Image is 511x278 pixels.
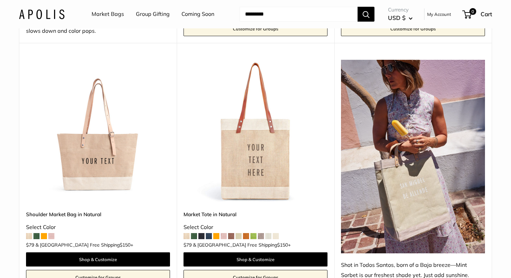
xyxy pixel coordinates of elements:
span: & [GEOGRAPHIC_DATA] Free Shipping + [193,243,291,247]
img: description_Make it yours with custom printed text. [184,60,327,204]
a: Coming Soon [181,9,214,19]
a: description_Make it yours with custom printed text.description_The Original Market bag in its 4 n... [184,60,327,204]
span: & [GEOGRAPHIC_DATA] Free Shipping + [35,243,133,247]
a: Group Gifting [136,9,170,19]
span: USD $ [388,14,406,21]
span: $150 [120,242,130,248]
a: Shop & Customize [184,252,327,267]
a: Shop & Customize [26,252,170,267]
img: Shoulder Market Bag in Natural [26,60,170,204]
a: Market Bags [92,9,124,19]
a: Shoulder Market Bag in Natural [26,210,170,218]
a: Customize for Groups [184,21,327,36]
a: My Account [427,10,451,18]
a: Market Tote in Natural [184,210,327,218]
img: Shot in Todos Santos, born of a Baja breeze—Mint Sorbet is our freshest shade yet. Just add sunsh... [341,60,485,253]
span: Currency [388,5,413,15]
span: Cart [481,10,492,18]
button: Search [358,7,374,22]
div: Select Color [184,222,327,232]
a: 0 Cart [463,9,492,20]
input: Search... [240,7,358,22]
img: Apolis [19,9,65,19]
div: Select Color [26,222,170,232]
button: USD $ [388,12,413,23]
a: Customize for Groups [341,21,485,36]
span: $79 [26,242,34,248]
span: $150 [277,242,288,248]
a: Shoulder Market Bag in NaturalShoulder Market Bag in Natural [26,60,170,204]
span: 0 [469,8,476,15]
span: $79 [184,242,192,248]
